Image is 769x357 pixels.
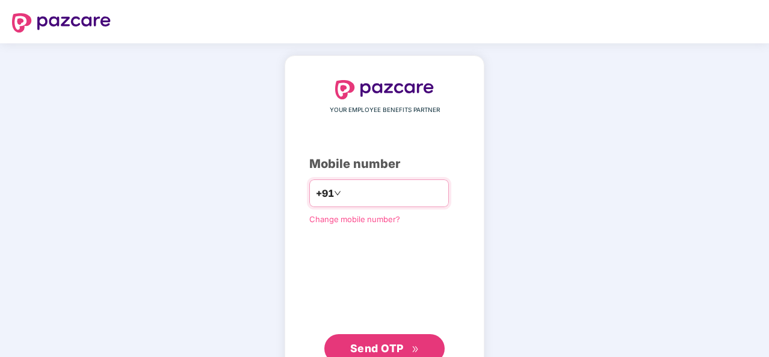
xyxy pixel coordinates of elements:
div: Mobile number [309,155,460,173]
span: double-right [412,346,419,353]
span: YOUR EMPLOYEE BENEFITS PARTNER [330,105,440,115]
span: down [334,190,341,197]
a: Change mobile number? [309,214,400,224]
span: +91 [316,186,334,201]
span: Send OTP [350,342,404,355]
img: logo [12,13,111,33]
img: logo [335,80,434,99]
